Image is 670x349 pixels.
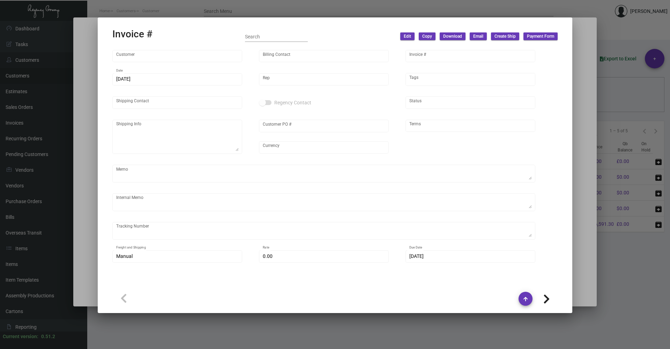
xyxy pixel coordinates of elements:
div: Current version: [3,333,38,340]
button: Email [470,32,487,40]
button: Copy [419,32,435,40]
span: Edit [404,34,411,39]
button: Edit [400,32,415,40]
span: Create Ship [494,34,516,39]
span: Email [473,34,483,39]
button: Payment Form [523,32,558,40]
div: 0.51.2 [41,333,55,340]
span: Download [443,34,462,39]
span: Regency Contact [274,98,311,107]
button: Download [440,32,466,40]
span: Manual [116,253,133,259]
span: Payment Form [527,34,554,39]
button: Create Ship [491,32,519,40]
span: Copy [422,34,432,39]
h2: Invoice # [112,28,152,40]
